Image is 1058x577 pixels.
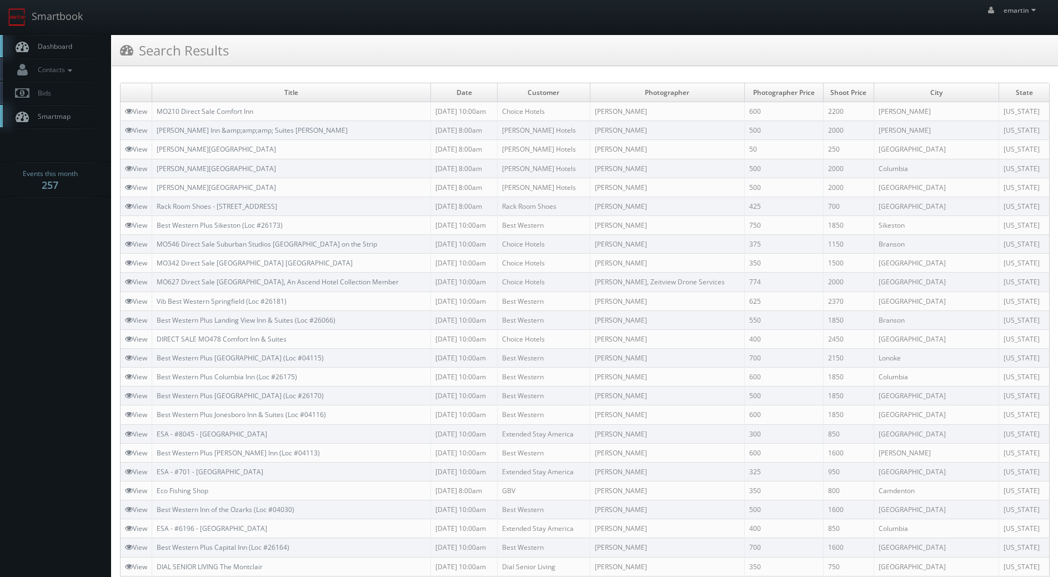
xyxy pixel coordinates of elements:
[874,102,999,121] td: [PERSON_NAME]
[874,368,999,387] td: Columbia
[157,202,277,211] a: Rack Room Shoes - [STREET_ADDRESS]
[431,557,498,576] td: [DATE] 10:00am
[590,424,744,443] td: [PERSON_NAME]
[157,239,377,249] a: MO546 Direct Sale Suburban Studios [GEOGRAPHIC_DATA] on the Strip
[590,368,744,387] td: [PERSON_NAME]
[498,424,590,443] td: Extended Stay America
[431,500,498,519] td: [DATE] 10:00am
[744,159,823,178] td: 500
[874,557,999,576] td: [GEOGRAPHIC_DATA]
[744,102,823,121] td: 600
[157,562,263,571] a: DIAL SENIOR LIVING The Montclair
[744,140,823,159] td: 50
[590,329,744,348] td: [PERSON_NAME]
[999,102,1049,121] td: [US_STATE]
[498,462,590,481] td: Extended Stay America
[874,140,999,159] td: [GEOGRAPHIC_DATA]
[823,387,874,405] td: 1850
[823,292,874,310] td: 2370
[125,277,147,287] a: View
[1004,6,1039,15] span: emartin
[823,557,874,576] td: 750
[744,235,823,254] td: 375
[125,429,147,439] a: View
[823,481,874,500] td: 800
[999,310,1049,329] td: [US_STATE]
[744,329,823,348] td: 400
[125,258,147,268] a: View
[874,254,999,273] td: [GEOGRAPHIC_DATA]
[125,239,147,249] a: View
[999,215,1049,234] td: [US_STATE]
[431,197,498,215] td: [DATE] 8:00am
[431,159,498,178] td: [DATE] 8:00am
[431,273,498,292] td: [DATE] 10:00am
[744,387,823,405] td: 500
[157,543,289,552] a: Best Western Plus Capital Inn (Loc #26164)
[590,481,744,500] td: [PERSON_NAME]
[874,443,999,462] td: [PERSON_NAME]
[431,387,498,405] td: [DATE] 10:00am
[125,486,147,495] a: View
[590,254,744,273] td: [PERSON_NAME]
[498,102,590,121] td: Choice Hotels
[874,159,999,178] td: Columbia
[874,178,999,197] td: [GEOGRAPHIC_DATA]
[823,159,874,178] td: 2000
[874,310,999,329] td: Branson
[823,215,874,234] td: 1850
[999,538,1049,557] td: [US_STATE]
[125,202,147,211] a: View
[590,121,744,140] td: [PERSON_NAME]
[590,462,744,481] td: [PERSON_NAME]
[498,538,590,557] td: Best Western
[120,41,229,60] h3: Search Results
[590,387,744,405] td: [PERSON_NAME]
[999,178,1049,197] td: [US_STATE]
[431,121,498,140] td: [DATE] 8:00am
[874,519,999,538] td: Columbia
[823,197,874,215] td: 700
[431,329,498,348] td: [DATE] 10:00am
[157,505,294,514] a: Best Western Inn of the Ozarks (Loc #04030)
[999,159,1049,178] td: [US_STATE]
[157,144,276,154] a: [PERSON_NAME][GEOGRAPHIC_DATA]
[823,310,874,329] td: 1850
[8,8,26,26] img: smartbook-logo.png
[42,178,58,192] strong: 257
[823,538,874,557] td: 1600
[999,462,1049,481] td: [US_STATE]
[874,462,999,481] td: [GEOGRAPHIC_DATA]
[157,334,287,344] a: DIRECT SALE MO478 Comfort Inn & Suites
[157,277,399,287] a: MO627 Direct Sale [GEOGRAPHIC_DATA], An Ascend Hotel Collection Member
[823,462,874,481] td: 950
[744,368,823,387] td: 600
[125,315,147,325] a: View
[874,329,999,348] td: [GEOGRAPHIC_DATA]
[498,83,590,102] td: Customer
[874,235,999,254] td: Branson
[498,405,590,424] td: Best Western
[744,197,823,215] td: 425
[744,348,823,367] td: 700
[874,348,999,367] td: Lonoke
[431,481,498,500] td: [DATE] 8:00am
[431,140,498,159] td: [DATE] 8:00am
[498,443,590,462] td: Best Western
[590,140,744,159] td: [PERSON_NAME]
[431,215,498,234] td: [DATE] 10:00am
[744,178,823,197] td: 500
[999,368,1049,387] td: [US_STATE]
[498,557,590,576] td: Dial Senior Living
[874,292,999,310] td: [GEOGRAPHIC_DATA]
[157,315,335,325] a: Best Western Plus Landing View Inn & Suites (Loc #26066)
[823,329,874,348] td: 2450
[823,140,874,159] td: 250
[431,348,498,367] td: [DATE] 10:00am
[32,112,71,121] span: Smartmap
[157,391,324,400] a: Best Western Plus [GEOGRAPHIC_DATA] (Loc #26170)
[744,310,823,329] td: 550
[590,273,744,292] td: [PERSON_NAME], Zeitview Drone Services
[32,42,72,51] span: Dashboard
[874,405,999,424] td: [GEOGRAPHIC_DATA]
